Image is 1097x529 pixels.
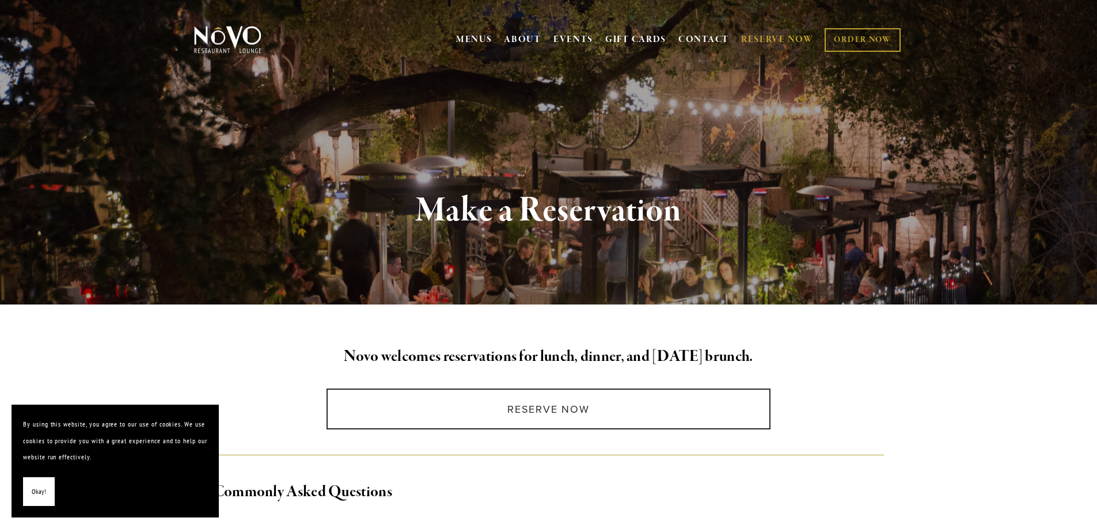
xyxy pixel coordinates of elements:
img: Novo Restaurant &amp; Lounge [192,25,264,54]
strong: Make a Reservation [416,189,681,233]
p: By using this website, you agree to our use of cookies. We use cookies to provide you with a grea... [23,416,207,466]
h2: Novo welcomes reservations for lunch, dinner, and [DATE] brunch. [213,345,885,369]
a: MENUS [456,34,492,45]
button: Okay! [23,477,55,507]
span: Okay! [32,484,46,500]
a: EVENTS [553,34,593,45]
a: ABOUT [504,34,541,45]
section: Cookie banner [12,405,219,517]
a: ORDER NOW [825,28,900,52]
a: GIFT CARDS [605,29,666,51]
h2: Commonly Asked Questions [213,480,885,504]
a: Reserve Now [327,389,770,429]
a: RESERVE NOW [741,29,814,51]
a: CONTACT [678,29,729,51]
